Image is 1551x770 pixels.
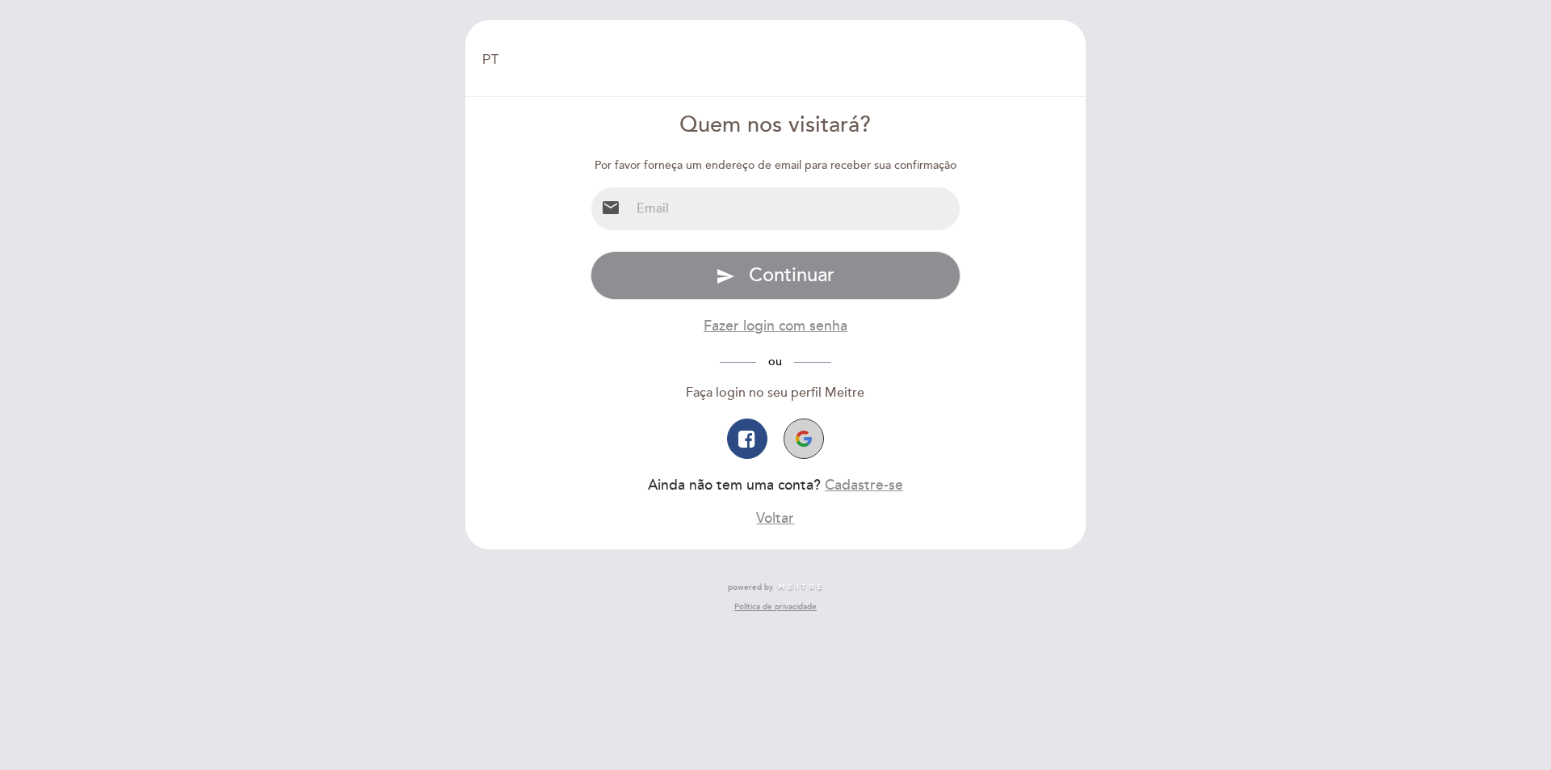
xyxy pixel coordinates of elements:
a: powered by [728,582,823,593]
img: MEITRE [777,583,823,591]
i: send [716,267,735,286]
button: send Continuar [591,251,961,300]
button: Voltar [756,508,794,528]
div: Quem nos visitará? [591,110,961,141]
div: Por favor forneça um endereço de email para receber sua confirmação [591,158,961,174]
span: Continuar [749,263,834,287]
i: email [601,198,620,217]
span: powered by [728,582,773,593]
div: Faça login no seu perfil Meitre [591,384,961,402]
span: Ainda não tem uma conta? [648,477,821,494]
input: Email [630,187,960,230]
img: icon-google.png [796,431,812,447]
button: Fazer login com senha [704,316,847,336]
a: Política de privacidade [734,601,817,612]
span: ou [756,355,794,368]
button: Cadastre-se [825,475,903,495]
